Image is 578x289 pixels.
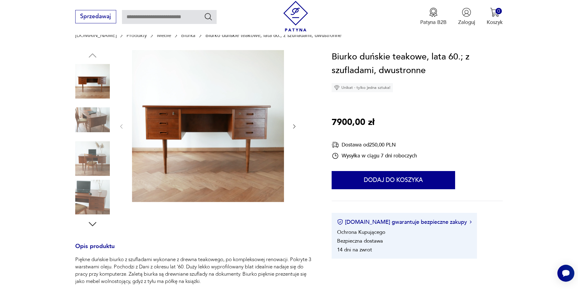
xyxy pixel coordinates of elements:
img: Patyna - sklep z meblami i dekoracjami vintage [280,1,311,32]
h1: Biurko duńskie teakowe, lata 60.; z szufladami, dwustronne [332,50,503,78]
button: 0Koszyk [487,8,503,26]
li: Bezpieczna dostawa [337,237,383,244]
p: Piękne duńskie biurko z szufladami wykonane z drewna teakowego, po kompleksowej renowacji. Pokryt... [75,256,314,285]
img: Ikona diamentu [334,85,340,90]
img: Ikonka użytkownika [462,8,471,17]
img: Ikona dostawy [332,141,339,149]
img: Ikona koszyka [490,8,499,17]
h3: Opis produktu [75,244,314,256]
p: 7900,00 zł [332,116,374,129]
img: Zdjęcie produktu Biurko duńskie teakowe, lata 60.; z szufladami, dwustronne [75,102,110,137]
button: [DOMAIN_NAME] gwarantuje bezpieczne zakupy [337,218,472,226]
a: Meble [157,32,171,38]
li: Ochrona Kupującego [337,229,385,236]
p: Biurko duńskie teakowe, lata 60.; z szufladami, dwustronne [205,32,341,38]
button: Sprzedawaj [75,10,116,23]
p: Koszyk [487,19,503,26]
div: Dostawa od 250,00 PLN [332,141,417,149]
p: Patyna B2B [420,19,447,26]
a: Ikona medaluPatyna B2B [420,8,447,26]
img: Zdjęcie produktu Biurko duńskie teakowe, lata 60.; z szufladami, dwustronne [132,50,284,202]
button: Szukaj [204,12,213,21]
button: Patyna B2B [420,8,447,26]
p: Zaloguj [458,19,475,26]
img: Ikona certyfikatu [337,219,343,225]
div: Unikat - tylko jedna sztuka! [332,83,393,92]
button: Dodaj do koszyka [332,171,455,189]
img: Ikona medalu [429,8,438,17]
img: Zdjęcie produktu Biurko duńskie teakowe, lata 60.; z szufladami, dwustronne [75,64,110,99]
div: 0 [495,8,502,14]
button: Zaloguj [458,8,475,26]
a: Sprzedawaj [75,15,116,19]
img: Zdjęcie produktu Biurko duńskie teakowe, lata 60.; z szufladami, dwustronne [75,180,110,214]
img: Zdjęcie produktu Biurko duńskie teakowe, lata 60.; z szufladami, dwustronne [75,141,110,176]
iframe: Smartsupp widget button [557,265,574,282]
a: Biurka [181,32,195,38]
a: [DOMAIN_NAME] [75,32,117,38]
div: Wysyłka w ciągu 7 dni roboczych [332,152,417,160]
img: Ikona strzałki w prawo [470,220,472,223]
a: Produkty [127,32,147,38]
li: 14 dni na zwrot [337,246,372,253]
